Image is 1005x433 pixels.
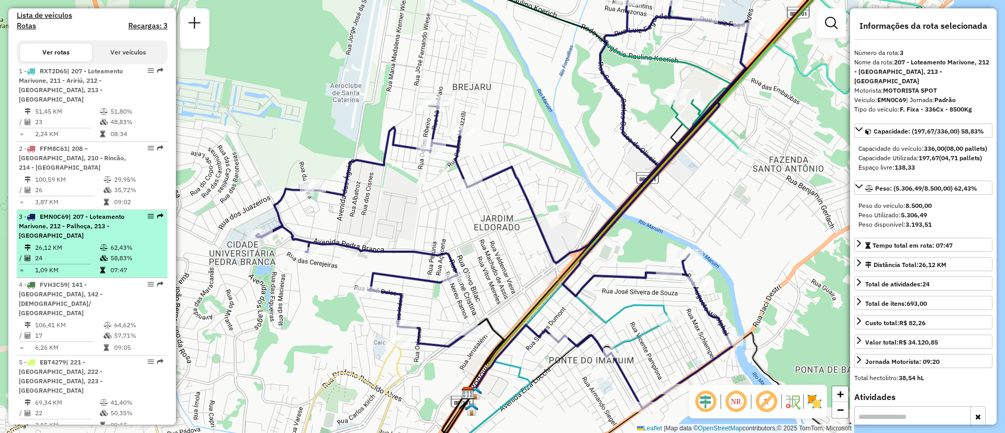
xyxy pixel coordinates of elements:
[854,335,992,349] a: Valor total:R$ 34.120,85
[148,68,154,74] em: Opções
[19,67,123,103] span: 1 -
[854,392,992,402] h4: Atividades
[900,49,903,57] strong: 3
[865,260,946,270] div: Distância Total:
[148,145,154,151] em: Opções
[19,281,103,317] span: | 141 - [GEOGRAPHIC_DATA], 142 - [DEMOGRAPHIC_DATA]/ [GEOGRAPHIC_DATA]
[25,332,31,339] i: Total de Atividades
[35,420,99,430] td: 3,15 KM
[35,197,103,207] td: 3,87 KM
[900,105,972,113] strong: F. Fixa - 336Cx - 8500Kg
[35,265,99,275] td: 1,09 KM
[114,174,163,185] td: 29,95%
[35,320,103,330] td: 106,41 KM
[865,280,930,288] span: Total de atividades:
[25,108,31,115] i: Distância Total
[104,176,111,183] i: % de utilização do peso
[19,67,123,103] span: | 207 - Loteamento Marivone, 211 - Aririú, 212 - [GEOGRAPHIC_DATA], 213 - [GEOGRAPHIC_DATA]
[854,257,992,271] a: Distância Total:26,12 KM
[837,387,844,401] span: +
[924,145,944,152] strong: 336,00
[19,197,24,207] td: =
[157,68,163,74] em: Rota exportada
[110,253,163,263] td: 58,83%
[854,238,992,252] a: Tempo total em rota: 07:47
[821,13,842,34] a: Exibir filtros
[20,43,92,61] button: Ver rotas
[858,220,988,229] div: Peso disponível:
[110,397,163,408] td: 41,40%
[110,420,163,430] td: 09:15
[100,267,105,273] i: Tempo total em rota
[854,95,992,105] div: Veículo:
[157,145,163,151] em: Rota exportada
[25,245,31,251] i: Distância Total
[854,373,992,383] div: Total hectolitro:
[40,145,68,152] span: FFM8C61
[148,359,154,365] em: Opções
[919,154,939,162] strong: 197,67
[854,124,992,138] a: Capacidade: (197,67/336,00) 58,83%
[35,253,99,263] td: 24
[184,13,205,36] a: Nova sessão e pesquisa
[854,181,992,195] a: Peso: (5.306,49/8.500,00) 62,43%
[19,145,126,171] span: | 208 – [GEOGRAPHIC_DATA], 210 - Rincão, 214 - [GEOGRAPHIC_DATA]
[17,21,36,30] a: Rotas
[35,408,99,418] td: 22
[35,330,103,341] td: 17
[110,242,163,253] td: 62,43%
[35,129,99,139] td: 2,24 KM
[100,422,105,428] i: Tempo total em rota
[19,342,24,353] td: =
[100,245,108,251] i: % de utilização do peso
[906,202,932,209] strong: 8.500,00
[100,119,108,125] i: % de utilização da cubagem
[858,210,988,220] div: Peso Utilizado:
[40,358,66,366] span: EBT4279
[858,202,932,209] span: Peso do veículo:
[854,48,992,58] div: Número da rota:
[157,281,163,287] em: Rota exportada
[698,425,743,432] a: OpenStreetMap
[875,184,977,192] span: Peso: (5.306,49/8.500,00) 62,43%
[19,145,126,171] span: 2 -
[664,425,665,432] span: |
[854,86,992,95] div: Motorista:
[35,117,99,127] td: 23
[784,393,801,410] img: Fluxo de ruas
[110,265,163,275] td: 07:47
[25,187,31,193] i: Total de Atividades
[865,318,925,328] div: Custo total:
[104,187,111,193] i: % de utilização da cubagem
[907,299,927,307] strong: 693,00
[104,199,109,205] i: Tempo total em rota
[468,386,482,400] img: FAD Florianópolis
[40,213,69,220] span: EMN0C69
[148,281,154,287] em: Opções
[128,21,167,30] h4: Recargas: 3
[25,399,31,406] i: Distância Total
[35,397,99,408] td: 69,34 KM
[832,386,848,402] a: Zoom in
[919,261,946,269] span: 26,12 KM
[35,185,103,195] td: 26
[899,338,938,346] strong: R$ 34.120,85
[40,281,68,288] span: FVH3C59
[934,96,956,104] strong: Padrão
[944,145,987,152] strong: (08,00 pallets)
[939,154,982,162] strong: (04,71 pallets)
[19,213,125,239] span: | 207 - Loteamento Marivone, 212 - Palhoça, 213 - [GEOGRAPHIC_DATA]
[858,163,988,172] div: Espaço livre:
[114,197,163,207] td: 09:02
[114,342,163,353] td: 09:05
[883,86,937,94] strong: MOTORISTA SPOT
[100,410,108,416] i: % de utilização da cubagem
[634,424,854,433] div: Map data © contributors,© 2025 TomTom, Microsoft
[110,408,163,418] td: 50,35%
[906,220,932,228] strong: 3.193,51
[19,330,24,341] td: /
[25,255,31,261] i: Total de Atividades
[858,153,988,163] div: Capacidade Utilizada:
[854,21,992,31] h4: Informações da rota selecionada
[25,322,31,328] i: Distância Total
